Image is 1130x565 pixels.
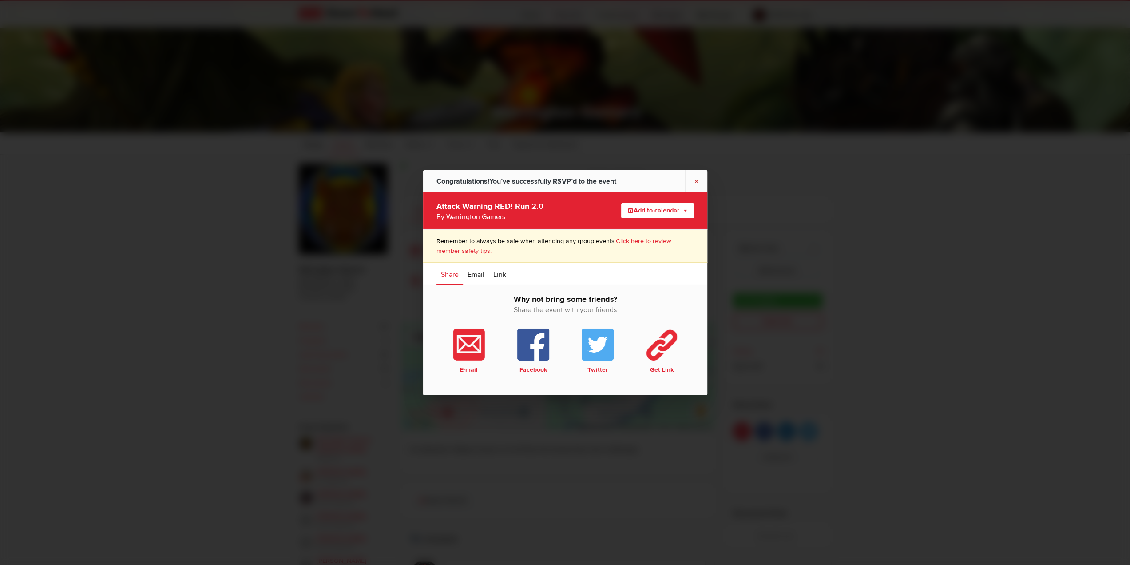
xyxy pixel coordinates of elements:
a: E-mail [436,329,501,374]
b: Twitter [567,366,628,374]
div: You’ve successfully RSVP’d to the event [436,170,616,192]
div: By Warrington Gamers [436,211,591,222]
b: Get Link [631,366,692,374]
a: Share [436,263,463,285]
a: Facebook [501,329,565,374]
span: Share [441,270,459,279]
a: Get Link [630,329,694,374]
div: Attack Warning RED! Run 2.0 [436,199,591,222]
h2: Why not bring some friends? [436,294,694,324]
p: Remember to always be safe when attending any group events. [436,236,694,255]
span: Share the event with your friends [436,305,694,315]
b: E-mail [438,366,499,374]
span: Link [493,270,506,279]
span: Congratulations! [436,176,489,185]
b: Facebook [503,366,563,374]
button: Add to calendar [621,203,694,218]
a: Link [489,263,511,285]
a: Email [463,263,489,285]
a: × [685,170,707,192]
span: Email [468,270,484,279]
a: Click here to review member safety tips. [436,237,671,254]
a: Twitter [565,329,630,374]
